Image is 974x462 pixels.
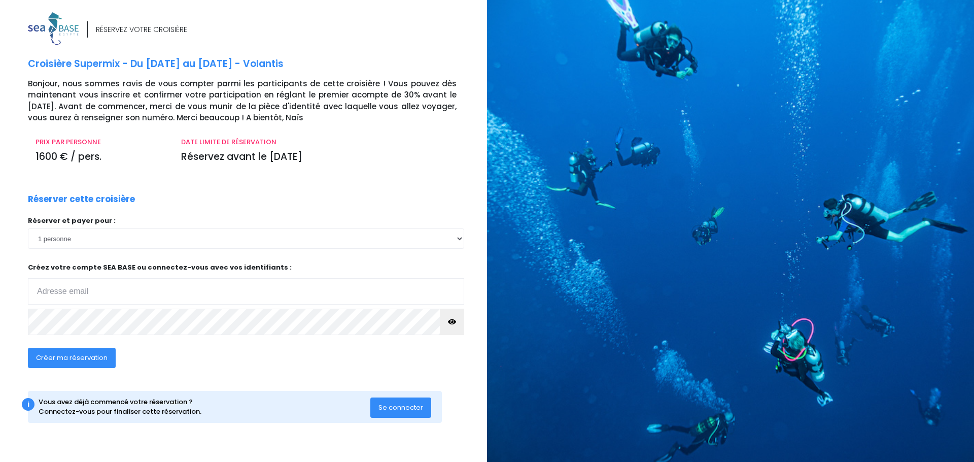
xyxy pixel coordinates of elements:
[28,216,464,226] p: Réserver et payer pour :
[96,24,187,35] div: RÉSERVEZ VOTRE CROISIÈRE
[28,262,464,305] p: Créez votre compte SEA BASE ou connectez-vous avec vos identifiants :
[181,150,457,164] p: Réservez avant le [DATE]
[28,348,116,368] button: Créer ma réservation
[28,193,135,206] p: Réserver cette croisière
[28,278,464,305] input: Adresse email
[370,403,431,411] a: Se connecter
[36,137,166,147] p: PRIX PAR PERSONNE
[28,12,79,45] img: logo_color1.png
[39,397,371,417] div: Vous avez déjà commencé votre réservation ? Connectez-vous pour finaliser cette réservation.
[36,150,166,164] p: 1600 € / pers.
[22,398,34,411] div: i
[28,57,479,72] p: Croisière Supermix - Du [DATE] au [DATE] - Volantis
[378,403,423,412] span: Se connecter
[28,78,479,124] p: Bonjour, nous sommes ravis de vous compter parmi les participants de cette croisière ! Vous pouve...
[181,137,457,147] p: DATE LIMITE DE RÉSERVATION
[370,398,431,418] button: Se connecter
[36,353,108,362] span: Créer ma réservation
